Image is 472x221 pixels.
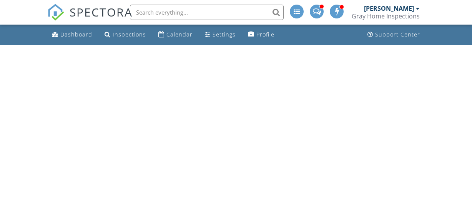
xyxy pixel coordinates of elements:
input: Search everything... [130,5,284,20]
a: Profile [245,28,278,42]
div: Dashboard [60,31,92,38]
div: Settings [213,31,236,38]
a: SPECTORA [47,10,133,27]
div: Gray Home Inspections [352,12,420,20]
a: Dashboard [49,28,95,42]
div: [PERSON_NAME] [364,5,414,12]
a: Calendar [155,28,196,42]
a: Support Center [364,28,423,42]
div: Profile [256,31,274,38]
a: Inspections [101,28,149,42]
div: Inspections [113,31,146,38]
span: SPECTORA [70,4,133,20]
div: Calendar [166,31,193,38]
div: Support Center [375,31,420,38]
a: Settings [202,28,239,42]
img: The Best Home Inspection Software - Spectora [47,4,64,21]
